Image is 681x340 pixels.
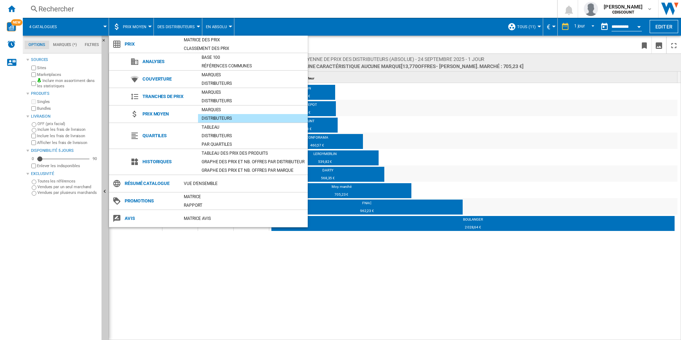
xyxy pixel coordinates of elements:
[198,62,308,69] div: Références communes
[180,45,308,52] div: Classement des prix
[139,131,198,141] span: Quartiles
[198,80,308,87] div: Distributeurs
[180,202,308,209] div: Rapport
[139,109,198,119] span: Prix moyen
[139,157,198,167] span: Historiques
[198,71,308,78] div: Marques
[121,196,180,206] span: Promotions
[198,150,308,157] div: Tableau des prix des produits
[180,36,308,43] div: Matrice des prix
[121,39,180,49] span: Prix
[180,193,308,200] div: Matrice
[198,89,308,96] div: Marques
[198,106,308,113] div: Marques
[139,74,198,84] span: Couverture
[198,54,308,61] div: Base 100
[198,132,308,139] div: Distributeurs
[198,167,308,174] div: Graphe des prix et nb. offres par marque
[198,97,308,104] div: Distributeurs
[180,180,308,187] div: Vue d'ensemble
[121,213,180,223] span: Avis
[180,215,308,222] div: Matrice AVIS
[121,179,180,189] span: Résumé catalogue
[198,141,308,148] div: Par quartiles
[198,115,308,122] div: Distributeurs
[198,158,308,165] div: Graphe des prix et nb. offres par distributeur
[139,92,198,102] span: Tranches de prix
[139,57,198,67] span: Analyses
[198,124,308,131] div: Tableau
